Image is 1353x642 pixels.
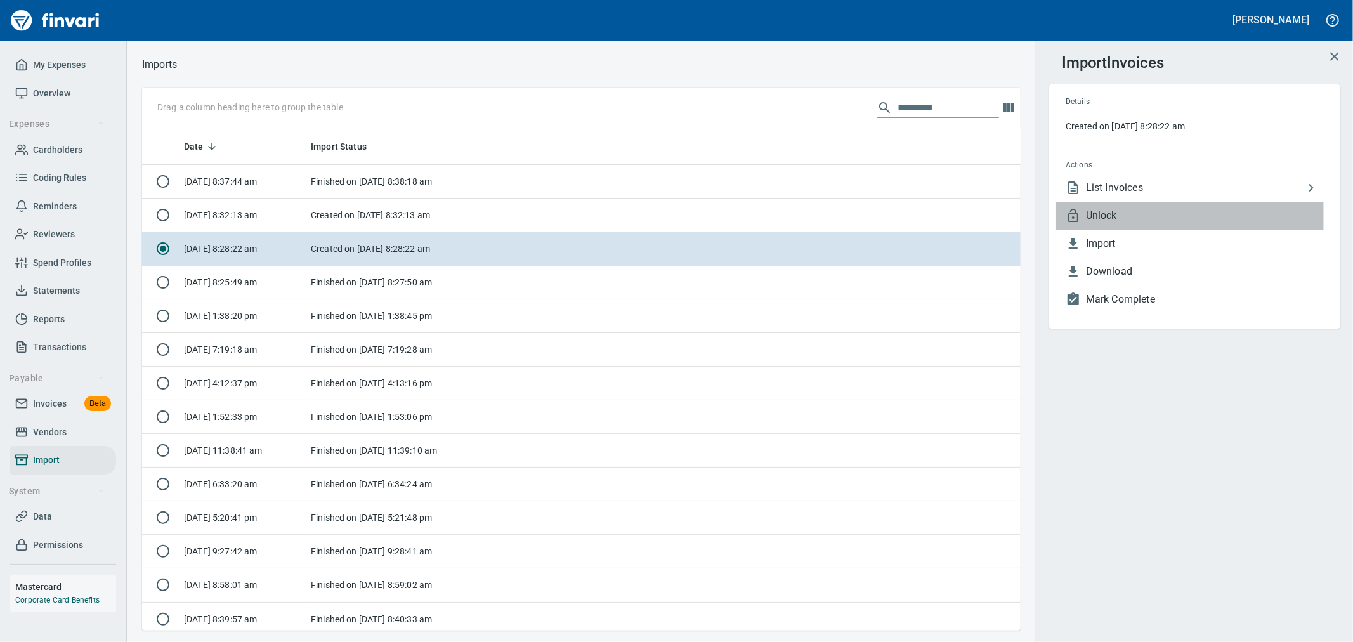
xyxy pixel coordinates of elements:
[306,165,464,199] td: Finished on [DATE] 8:38:18 am
[10,390,116,418] a: InvoicesBeta
[33,57,86,73] span: My Expenses
[15,596,100,605] a: Corporate Card Benefits
[306,367,464,400] td: Finished on [DATE] 4:13:16 pm
[179,232,306,266] td: [DATE] 8:28:22 am
[10,136,116,164] a: Cardholders
[33,424,67,440] span: Vendors
[1230,10,1312,30] button: [PERSON_NAME]
[1066,159,1207,172] span: Actions
[179,400,306,434] td: [DATE] 1:52:33 pm
[179,568,306,602] td: [DATE] 8:58:01 am
[15,580,116,594] h6: Mastercard
[306,199,464,232] td: Created on [DATE] 8:32:13 am
[142,57,177,72] nav: breadcrumb
[10,277,116,305] a: Statements
[33,311,65,327] span: Reports
[4,480,110,503] button: System
[4,367,110,390] button: Payable
[10,418,116,447] a: Vendors
[184,139,204,154] span: Date
[10,164,116,192] a: Coding Rules
[1319,41,1350,72] button: Close import
[179,299,306,333] td: [DATE] 1:38:20 pm
[306,535,464,568] td: Finished on [DATE] 9:28:41 am
[179,333,306,367] td: [DATE] 7:19:18 am
[10,249,116,277] a: Spend Profiles
[4,112,110,136] button: Expenses
[306,603,464,636] td: Finished on [DATE] 8:40:33 am
[311,139,383,154] span: Import Status
[999,98,1018,117] button: Choose columns to display
[33,170,86,186] span: Coding Rules
[33,509,52,525] span: Data
[1086,292,1324,307] span: Mark Complete
[179,535,306,568] td: [DATE] 9:27:42 am
[1066,96,1206,108] span: Details
[33,142,82,158] span: Cardholders
[1056,120,1324,133] p: Created on [DATE] 8:28:22 am
[179,165,306,199] td: [DATE] 8:37:44 am
[179,434,306,468] td: [DATE] 11:38:41 am
[84,396,111,411] span: Beta
[306,299,464,333] td: Finished on [DATE] 1:38:45 pm
[10,192,116,221] a: Reminders
[306,501,464,535] td: Finished on [DATE] 5:21:48 pm
[179,603,306,636] td: [DATE] 8:39:57 am
[8,5,103,36] img: Finvari
[10,79,116,108] a: Overview
[33,199,77,214] span: Reminders
[33,226,75,242] span: Reviewers
[179,367,306,400] td: [DATE] 4:12:37 pm
[9,116,105,132] span: Expenses
[142,57,177,72] p: Imports
[306,333,464,367] td: Finished on [DATE] 7:19:28 am
[306,400,464,434] td: Finished on [DATE] 1:53:06 pm
[306,468,464,501] td: Finished on [DATE] 6:34:24 am
[311,139,367,154] span: Import Status
[10,305,116,334] a: Reports
[33,255,91,271] span: Spend Profiles
[10,51,116,79] a: My Expenses
[33,452,60,468] span: Import
[1086,264,1324,279] span: Download
[10,220,116,249] a: Reviewers
[33,86,70,102] span: Overview
[1062,51,1164,72] h3: Import Invoices
[10,333,116,362] a: Transactions
[33,339,86,355] span: Transactions
[306,434,464,468] td: Finished on [DATE] 11:39:10 am
[33,537,83,553] span: Permissions
[1086,180,1304,195] span: List Invoices
[179,468,306,501] td: [DATE] 6:33:20 am
[179,199,306,232] td: [DATE] 8:32:13 am
[306,568,464,602] td: Finished on [DATE] 8:59:02 am
[1233,13,1309,27] h5: [PERSON_NAME]
[306,232,464,266] td: Created on [DATE] 8:28:22 am
[33,396,67,412] span: Invoices
[1086,236,1324,251] span: Import
[184,139,220,154] span: Date
[33,283,80,299] span: Statements
[306,266,464,299] td: Finished on [DATE] 8:27:50 am
[179,266,306,299] td: [DATE] 8:25:49 am
[179,501,306,535] td: [DATE] 5:20:41 pm
[10,531,116,560] a: Permissions
[9,370,105,386] span: Payable
[157,101,343,114] p: Drag a column heading here to group the table
[9,483,105,499] span: System
[1086,208,1324,223] span: Unlock
[10,446,116,475] a: Import
[10,502,116,531] a: Data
